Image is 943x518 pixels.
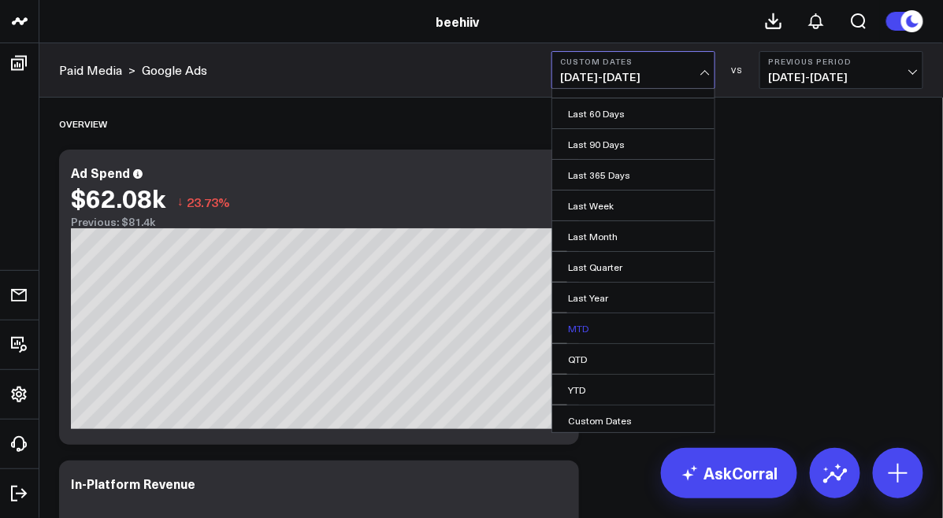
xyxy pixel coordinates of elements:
[552,344,715,374] a: QTD
[560,71,707,83] span: [DATE] - [DATE]
[552,191,715,220] a: Last Week
[552,221,715,251] a: Last Month
[71,183,165,212] div: $62.08k
[552,252,715,282] a: Last Quarter
[71,164,130,181] div: Ad Spend
[177,191,184,212] span: ↓
[759,51,923,89] button: Previous Period[DATE]-[DATE]
[768,57,915,66] b: Previous Period
[71,216,567,228] div: Previous: $81.4k
[436,13,480,30] a: beehiiv
[661,448,797,498] a: AskCorral
[142,61,207,79] a: Google Ads
[768,71,915,83] span: [DATE] - [DATE]
[560,57,707,66] b: Custom Dates
[552,283,715,313] a: Last Year
[552,313,715,343] a: MTD
[59,61,122,79] a: Paid Media
[59,105,107,142] div: Overview
[552,405,715,435] a: Custom Dates
[552,129,715,159] a: Last 90 Days
[552,160,715,190] a: Last 365 Days
[552,98,715,128] a: Last 60 Days
[552,375,715,405] a: YTD
[723,65,752,75] div: VS
[59,61,136,79] div: >
[551,51,715,89] button: Custom Dates[DATE]-[DATE]
[187,193,230,210] span: 23.73%
[71,475,195,492] div: In-Platform Revenue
